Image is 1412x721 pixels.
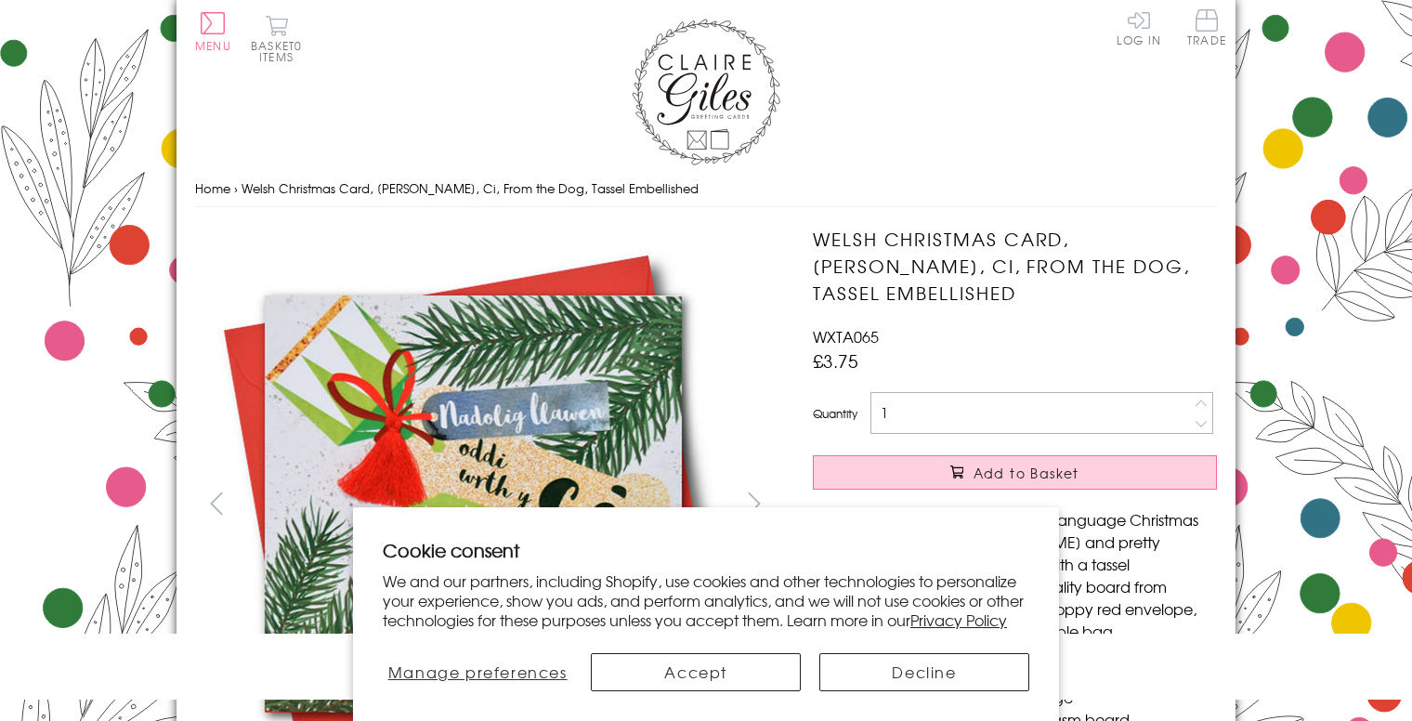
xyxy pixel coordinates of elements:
[388,661,568,683] span: Manage preferences
[974,464,1079,482] span: Add to Basket
[813,347,858,374] span: £3.75
[242,179,699,197] span: Welsh Christmas Card, [PERSON_NAME], Ci, From the Dog, Tassel Embellished
[195,12,231,51] button: Menu
[910,609,1007,631] a: Privacy Policy
[259,37,302,65] span: 0 items
[632,19,780,165] img: Claire Giles Greetings Cards
[734,482,776,524] button: next
[251,15,302,62] button: Basket0 items
[1117,9,1161,46] a: Log In
[383,537,1029,563] h2: Cookie consent
[813,405,857,422] label: Quantity
[1187,9,1226,49] a: Trade
[195,482,237,524] button: prev
[813,325,879,347] span: WXTA065
[819,653,1029,691] button: Decline
[383,571,1029,629] p: We and our partners, including Shopify, use cookies and other technologies to personalize your ex...
[1187,9,1226,46] span: Trade
[195,179,230,197] a: Home
[591,653,801,691] button: Accept
[383,653,572,691] button: Manage preferences
[813,226,1217,306] h1: Welsh Christmas Card, [PERSON_NAME], Ci, From the Dog, Tassel Embellished
[195,37,231,54] span: Menu
[234,179,238,197] span: ›
[195,170,1217,208] nav: breadcrumbs
[813,455,1217,490] button: Add to Basket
